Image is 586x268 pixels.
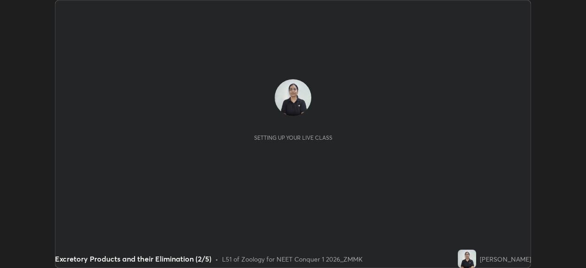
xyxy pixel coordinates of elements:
div: Setting up your live class [254,134,332,141]
div: Excretory Products and their Elimination (2/5) [55,253,212,264]
div: [PERSON_NAME] [480,254,531,264]
img: a8b235d29b3b46a189e9fcfef1113de1.jpg [275,79,311,116]
img: a8b235d29b3b46a189e9fcfef1113de1.jpg [458,250,476,268]
div: L51 of Zoology for NEET Conquer 1 2026_ZMMK [222,254,363,264]
div: • [215,254,218,264]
